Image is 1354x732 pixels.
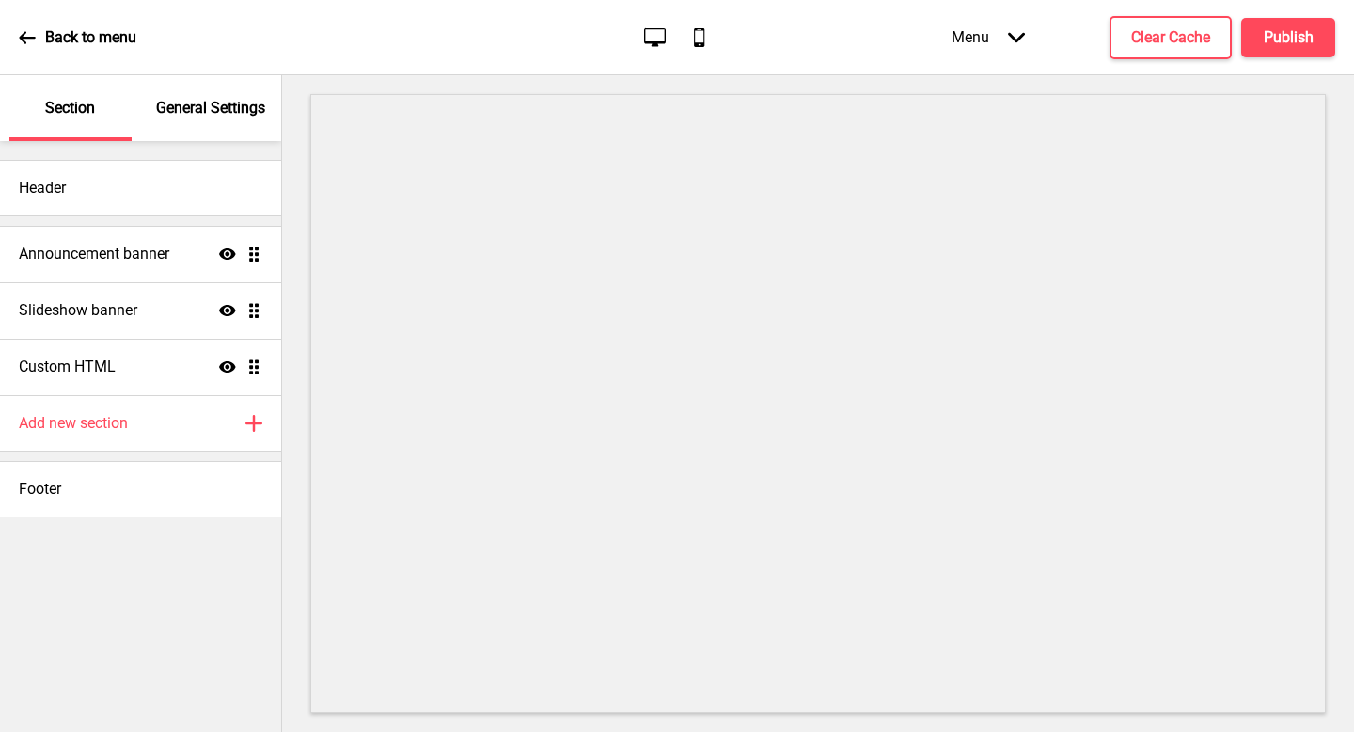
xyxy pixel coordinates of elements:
h4: Clear Cache [1131,27,1210,48]
h4: Custom HTML [19,357,116,377]
p: Section [45,98,95,119]
div: Menu [933,9,1044,65]
h4: Footer [19,479,61,500]
h4: Header [19,178,66,199]
p: Back to menu [45,27,136,48]
h4: Add new section [19,413,128,434]
p: General Settings [156,98,265,119]
a: Back to menu [19,12,136,63]
button: Publish [1241,18,1335,57]
button: Clear Cache [1110,16,1232,59]
h4: Announcement banner [19,244,169,264]
h4: Publish [1264,27,1314,48]
h4: Slideshow banner [19,300,137,321]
